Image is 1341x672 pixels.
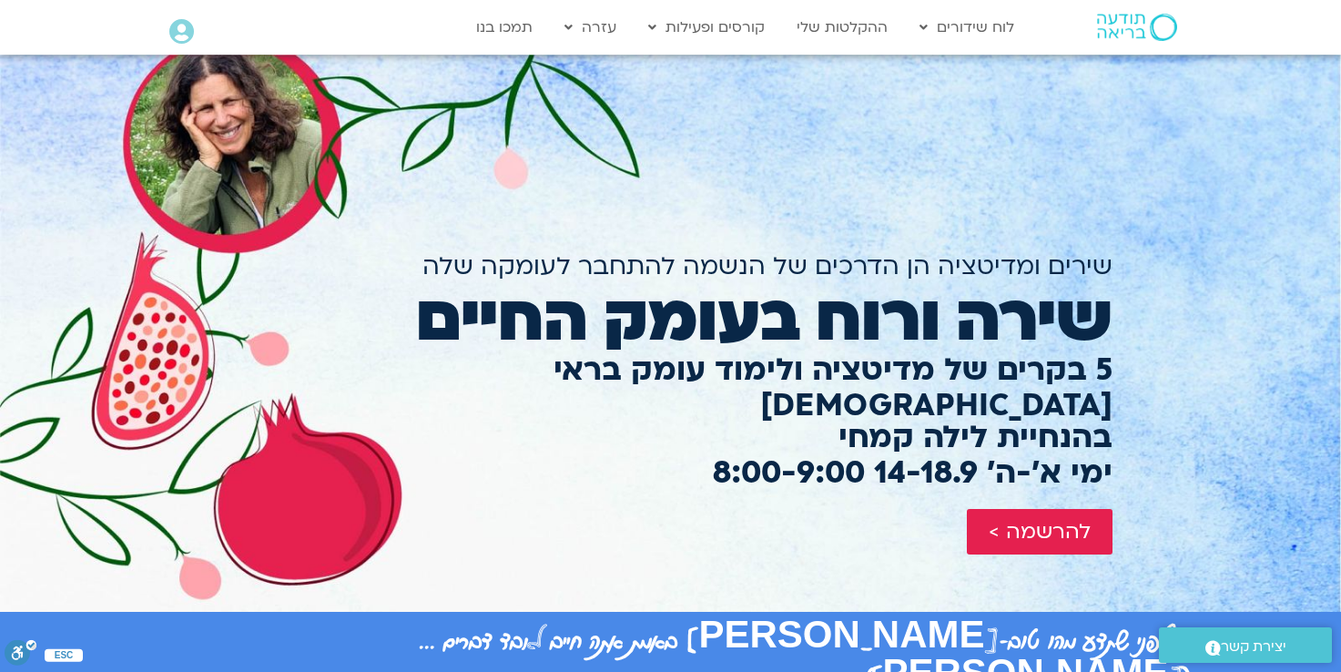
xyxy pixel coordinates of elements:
a: יצירת קשר [1159,627,1332,663]
img: תודעה בריאה [1097,14,1177,41]
span: להרשמה > [989,520,1091,544]
a: ההקלטות שלי [787,10,897,45]
h2: 5 בקרים של מדיטציה ולימוד עומק בראי [DEMOGRAPHIC_DATA] [229,352,1112,423]
h2: שירים ומדיטציה הן הדרכים של הנשמה להתחבר לעומקה שלה [229,252,1112,280]
h2: בהנחיית לילה קמחי ימי א׳-ה׳ 14-18.9 8:00-9:00 [229,420,1112,491]
a: קורסים ופעילות [639,10,774,45]
span: יצירת קשר [1221,635,1286,659]
a: לוח שידורים [910,10,1023,45]
a: תמכו בנו [467,10,542,45]
a: להרשמה > [967,509,1112,555]
a: עזרה [555,10,625,45]
h2: שירה ורוח בעומק החיים [229,281,1112,356]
